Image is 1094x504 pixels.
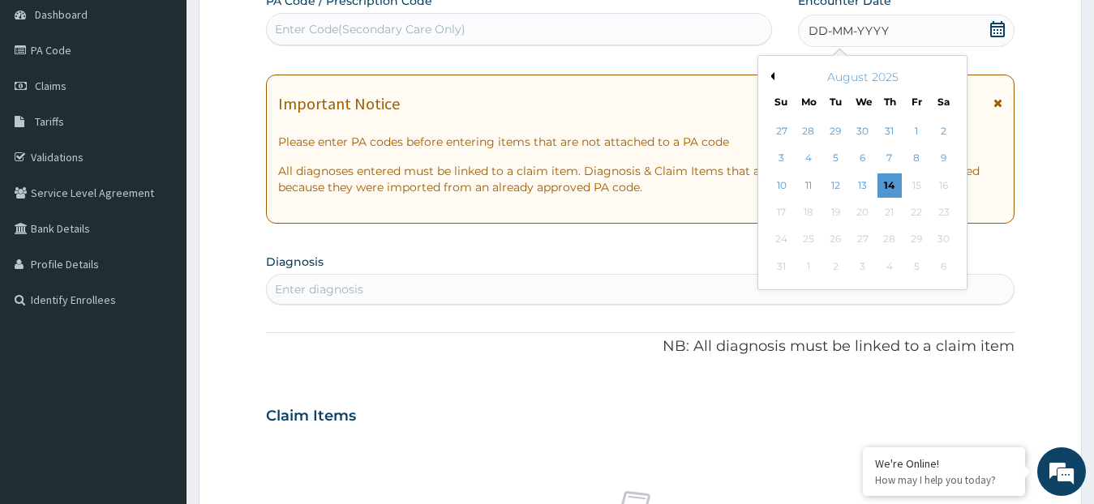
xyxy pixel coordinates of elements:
div: Not available Friday, August 15th, 2025 [904,173,929,198]
div: Not available Sunday, August 31st, 2025 [770,254,794,279]
div: Choose Monday, August 4th, 2025 [796,147,821,171]
p: All diagnoses entered must be linked to a claim item. Diagnosis & Claim Items that are visible bu... [278,163,1003,195]
label: Diagnosis [266,254,324,270]
h1: Important Notice [278,95,400,113]
span: We're online! [94,150,224,314]
div: Not available Monday, August 25th, 2025 [796,228,821,252]
div: Choose Tuesday, July 29th, 2025 [823,119,847,143]
div: Choose Wednesday, July 30th, 2025 [850,119,874,143]
div: Choose Friday, August 1st, 2025 [904,119,929,143]
div: We [856,95,869,109]
textarea: Type your message and hit 'Enter' [8,334,309,391]
div: Choose Saturday, August 9th, 2025 [931,147,955,171]
div: Chat with us now [84,91,272,112]
div: Choose Thursday, July 31st, 2025 [877,119,902,143]
div: Not available Wednesday, August 27th, 2025 [850,228,874,252]
button: Previous Month [766,72,774,80]
div: Enter Code(Secondary Care Only) [275,21,465,37]
h3: Claim Items [266,408,356,425]
span: DD-MM-YYYY [809,23,889,39]
p: Please enter PA codes before entering items that are not attached to a PA code [278,134,1003,150]
div: Choose Monday, August 11th, 2025 [796,173,821,198]
div: Choose Sunday, July 27th, 2025 [770,119,794,143]
div: We're Online! [875,456,1013,471]
div: Tu [828,95,842,109]
div: Not available Thursday, August 28th, 2025 [877,228,902,252]
div: Not available Friday, September 5th, 2025 [904,254,929,279]
div: Choose Sunday, August 3rd, 2025 [770,147,794,171]
div: Choose Tuesday, August 5th, 2025 [823,147,847,171]
span: Tariffs [35,114,64,129]
img: d_794563401_company_1708531726252_794563401 [30,81,66,122]
div: Choose Wednesday, August 13th, 2025 [850,173,874,198]
div: Choose Thursday, August 14th, 2025 [877,173,902,198]
span: Claims [35,79,66,93]
p: How may I help you today? [875,473,1013,487]
div: Not available Tuesday, September 2nd, 2025 [823,254,847,279]
div: August 2025 [765,69,960,85]
div: Not available Thursday, September 4th, 2025 [877,254,902,279]
div: Not available Monday, August 18th, 2025 [796,200,821,224]
div: Not available Sunday, August 24th, 2025 [770,228,794,252]
div: Not available Thursday, August 21st, 2025 [877,200,902,224]
div: Choose Thursday, August 7th, 2025 [877,147,902,171]
div: Sa [937,95,950,109]
div: Not available Saturday, September 6th, 2025 [931,254,955,279]
div: Choose Sunday, August 10th, 2025 [770,173,794,198]
div: Not available Saturday, August 16th, 2025 [931,173,955,198]
div: Not available Saturday, August 30th, 2025 [931,228,955,252]
div: Not available Monday, September 1st, 2025 [796,254,821,279]
div: Mo [801,95,815,109]
div: Not available Tuesday, August 26th, 2025 [823,228,847,252]
div: Not available Tuesday, August 19th, 2025 [823,200,847,224]
div: Not available Wednesday, August 20th, 2025 [850,200,874,224]
div: Not available Saturday, August 23rd, 2025 [931,200,955,224]
span: Dashboard [35,7,88,22]
div: Choose Monday, July 28th, 2025 [796,119,821,143]
div: Choose Wednesday, August 6th, 2025 [850,147,874,171]
div: Not available Sunday, August 17th, 2025 [770,200,794,224]
div: Minimize live chat window [266,8,305,47]
div: Choose Saturday, August 2nd, 2025 [931,119,955,143]
div: Th [882,95,896,109]
p: NB: All diagnosis must be linked to a claim item [266,336,1015,357]
div: Choose Friday, August 8th, 2025 [904,147,929,171]
div: Su [774,95,788,109]
div: Not available Friday, August 22nd, 2025 [904,200,929,224]
div: Fr [910,95,924,109]
div: Enter diagnosis [275,281,363,297]
div: month 2025-08 [768,118,957,280]
div: Not available Wednesday, September 3rd, 2025 [850,254,874,279]
div: Not available Friday, August 29th, 2025 [904,228,929,252]
div: Choose Tuesday, August 12th, 2025 [823,173,847,198]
